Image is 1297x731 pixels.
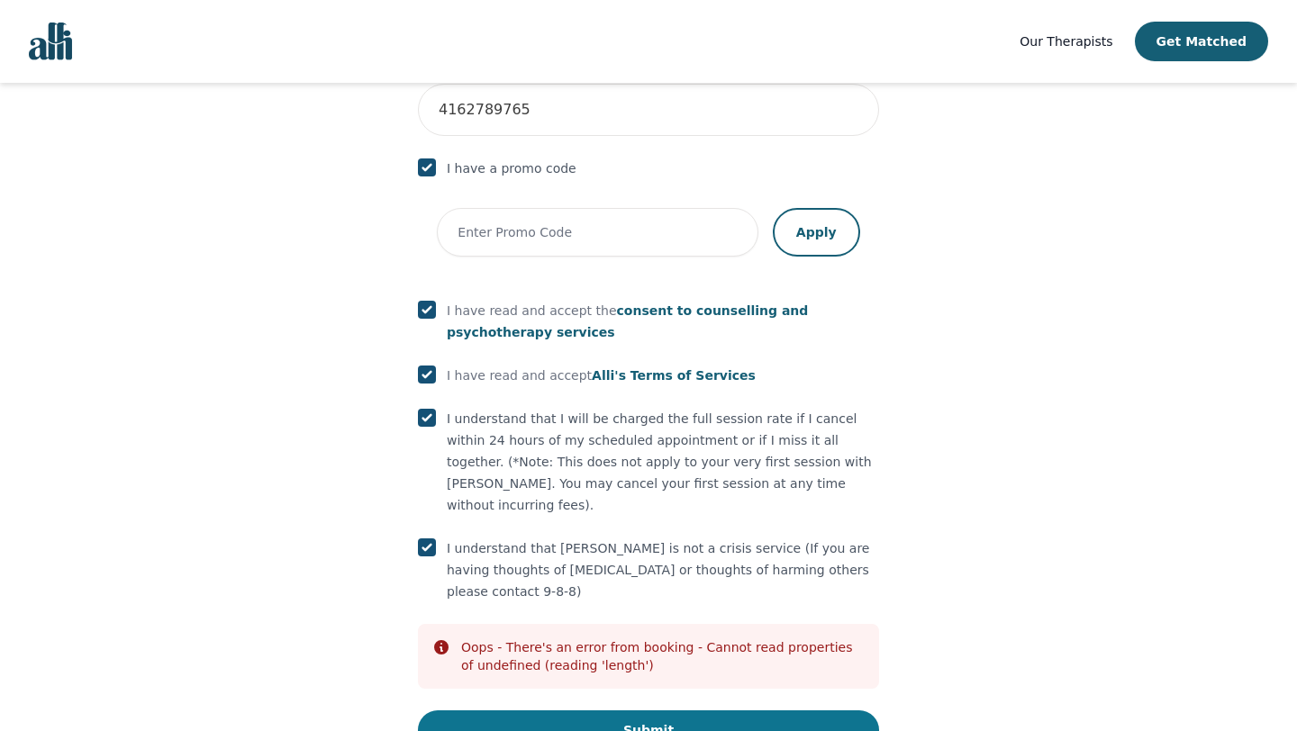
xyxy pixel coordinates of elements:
[773,208,860,257] button: Apply
[29,23,72,60] img: alli logo
[1020,31,1112,52] a: Our Therapists
[447,158,576,179] p: I have a promo code
[447,303,808,339] span: consent to counselling and psychotherapy services
[461,638,865,674] div: There's an error from booking - Cannot read properties of undefined (reading 'length')
[447,300,879,343] p: I have read and accept the
[447,537,879,602] p: I understand that [PERSON_NAME] is not a crisis service (If you are having thoughts of [MEDICAL_D...
[447,408,879,516] p: I understand that I will be charged the full session rate if I cancel within 24 hours of my sched...
[461,640,502,654] span: Oops -
[1135,22,1268,61] button: Get Matched
[437,208,758,257] input: Enter Promo Code
[447,365,756,386] p: I have read and accept
[592,368,756,383] span: Alli's Terms of Services
[1020,34,1112,49] span: Our Therapists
